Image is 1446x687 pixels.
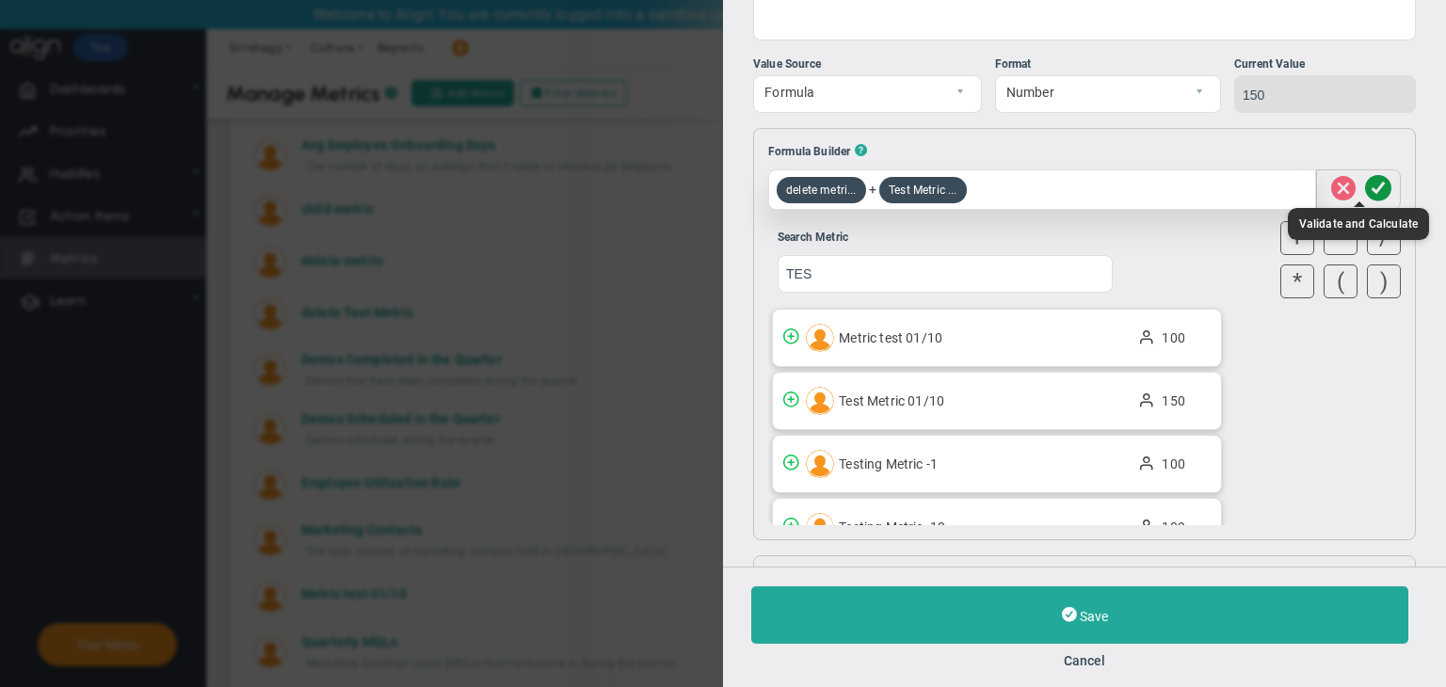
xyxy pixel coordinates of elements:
span: Testing Metric -10 [839,519,1117,535]
span: 100 [1162,330,1221,345]
img: Chandrika A [806,450,834,478]
span: Manually Updated [1138,328,1155,344]
img: Chandrika A [806,513,834,541]
span: 100 [1162,456,1221,471]
input: Enter a Value [1234,75,1416,113]
div: + [1280,221,1314,255]
span: delete metric [777,177,865,203]
span: 109 [1162,519,1221,535]
span: Number [996,76,1188,108]
div: Formula Builder [768,143,1401,158]
div: ) [1367,264,1401,298]
span: Clear [1322,171,1356,208]
div: Value Source [753,56,982,73]
span: Formula [754,76,949,108]
span: 150 [1162,393,1221,408]
span: select [1188,76,1220,112]
span: Manually Updated [1138,391,1155,407]
span: Testing Metric -1 [839,456,1117,471]
div: Search Metric [778,231,1113,244]
span: Metric test 01/10 [839,330,1117,345]
img: user regular [806,324,834,352]
span: Save [1080,609,1108,624]
button: Save [751,586,1408,644]
button: Cancel [751,653,1418,668]
div: Current Value [1234,56,1416,73]
span: Manually Updated [1138,517,1155,534]
div: + [768,169,1316,210]
span: select [949,76,981,112]
div: Format [995,56,1221,73]
img: user regular [806,387,834,415]
input: Name or Owner [778,255,1113,293]
span: Test Metric 01/10 [879,177,966,203]
span: Manually Updated [1138,454,1155,471]
span: Test Metric 01/10 [839,393,1117,408]
div: Validate and Calculate [1297,217,1420,231]
div: ( [1324,264,1358,298]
